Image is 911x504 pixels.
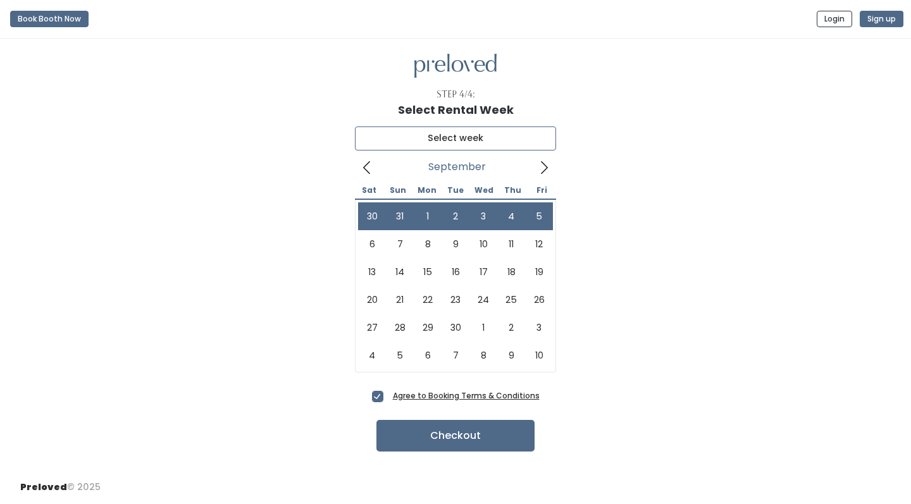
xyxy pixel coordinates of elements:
span: September 28, 2025 [386,314,414,341]
span: October 5, 2025 [386,341,414,369]
span: October 3, 2025 [525,314,553,341]
span: August 30, 2025 [358,202,386,230]
span: September 22, 2025 [414,286,442,314]
span: Wed [470,187,499,194]
span: September 1, 2025 [414,202,442,230]
a: Agree to Booking Terms & Conditions [393,390,540,401]
span: October 8, 2025 [469,341,497,369]
button: Book Booth Now [10,11,89,27]
span: October 10, 2025 [525,341,553,369]
span: Fri [528,187,556,194]
span: October 2, 2025 [497,314,525,341]
span: September 13, 2025 [358,258,386,286]
span: October 6, 2025 [414,341,442,369]
span: Sun [383,187,412,194]
span: September 26, 2025 [525,286,553,314]
span: Thu [499,187,527,194]
span: October 9, 2025 [497,341,525,369]
button: Checkout [376,420,535,452]
span: September 17, 2025 [469,258,497,286]
span: Mon [412,187,441,194]
a: Book Booth Now [10,5,89,33]
span: Preloved [20,481,67,493]
span: October 7, 2025 [442,341,469,369]
span: Tue [441,187,469,194]
span: October 4, 2025 [358,341,386,369]
span: September 27, 2025 [358,314,386,341]
span: August 31, 2025 [386,202,414,230]
span: September 4, 2025 [497,202,525,230]
span: September 25, 2025 [497,286,525,314]
span: September 14, 2025 [386,258,414,286]
span: September 19, 2025 [525,258,553,286]
span: September 20, 2025 [358,286,386,314]
img: preloved logo [414,54,497,78]
span: September 30, 2025 [442,314,469,341]
span: Sat [355,187,383,194]
div: Step 4/4: [437,88,475,101]
span: September 24, 2025 [469,286,497,314]
button: Sign up [860,11,903,27]
span: September 12, 2025 [525,230,553,258]
div: © 2025 [20,470,101,494]
span: September 2, 2025 [442,202,469,230]
span: September 6, 2025 [358,230,386,258]
span: September 15, 2025 [414,258,442,286]
span: September 29, 2025 [414,314,442,341]
input: Select week [355,126,556,151]
span: September 7, 2025 [386,230,414,258]
span: September 5, 2025 [525,202,553,230]
h1: Select Rental Week [398,104,514,116]
span: September 18, 2025 [497,258,525,286]
span: September [428,164,486,169]
span: September 3, 2025 [469,202,497,230]
span: September 10, 2025 [469,230,497,258]
button: Login [817,11,852,27]
span: September 8, 2025 [414,230,442,258]
span: September 16, 2025 [442,258,469,286]
span: September 11, 2025 [497,230,525,258]
span: October 1, 2025 [469,314,497,341]
span: September 23, 2025 [442,286,469,314]
span: September 9, 2025 [442,230,469,258]
span: September 21, 2025 [386,286,414,314]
